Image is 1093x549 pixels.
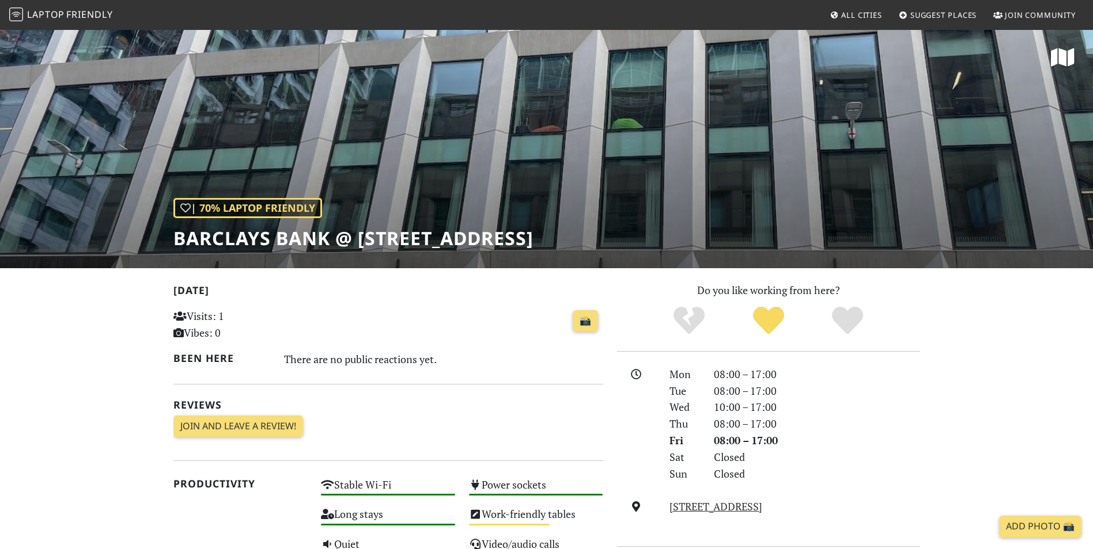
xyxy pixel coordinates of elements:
div: Work-friendly tables [462,505,610,534]
p: Visits: 1 Vibes: 0 [173,308,308,341]
h2: [DATE] [173,284,603,301]
span: Join Community [1005,10,1076,20]
div: 08:00 – 17:00 [707,432,927,449]
div: Sat [663,449,706,466]
div: Fri [663,432,706,449]
img: LaptopFriendly [9,7,23,21]
div: Mon [663,366,706,383]
a: Join Community [989,5,1080,25]
div: Yes [729,305,808,337]
div: 10:00 – 17:00 [707,399,927,415]
a: 📸 [573,310,598,332]
span: All Cities [841,10,882,20]
h2: Reviews [173,399,603,411]
a: Add Photo 📸 [999,516,1081,537]
div: Closed [707,466,927,482]
a: Join and leave a review! [173,415,303,437]
p: Do you like working from here? [617,282,920,299]
a: Suggest Places [894,5,982,25]
h2: Been here [173,352,271,364]
div: Stable Wi-Fi [314,475,462,505]
div: No [649,305,729,337]
div: | 70% Laptop Friendly [173,198,322,218]
h1: Barclays Bank @ [STREET_ADDRESS] [173,227,534,249]
div: Power sockets [462,475,610,505]
div: Definitely! [808,305,887,337]
div: Closed [707,449,927,466]
div: Long stays [314,505,462,534]
span: Laptop [27,8,65,21]
div: 08:00 – 17:00 [707,415,927,432]
div: 08:00 – 17:00 [707,383,927,399]
div: Wed [663,399,706,415]
div: There are no public reactions yet. [284,350,603,368]
span: Friendly [66,8,112,21]
span: Suggest Places [910,10,977,20]
h2: Productivity [173,478,308,490]
div: 08:00 – 17:00 [707,366,927,383]
a: [STREET_ADDRESS] [670,500,762,513]
div: Sun [663,466,706,482]
a: LaptopFriendly LaptopFriendly [9,5,113,25]
div: Thu [663,415,706,432]
a: All Cities [825,5,887,25]
div: Tue [663,383,706,399]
